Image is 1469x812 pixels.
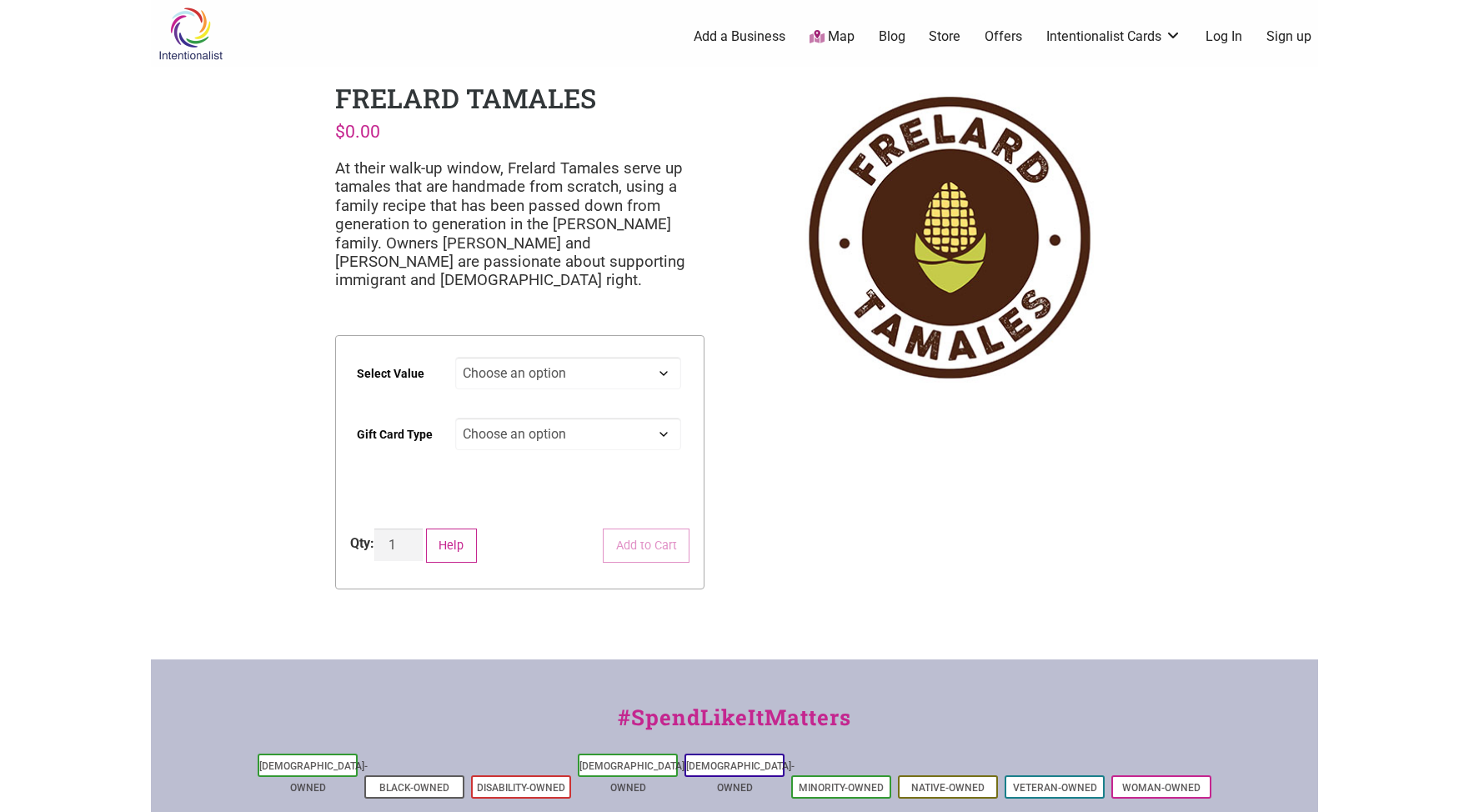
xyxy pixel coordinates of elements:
[1206,28,1242,46] a: Log In
[374,529,423,561] input: Product quantity
[335,121,345,142] span: $
[335,80,596,116] h1: Frelard Tamales
[335,159,704,290] p: At their walk-up window, Frelard Tamales serve up tamales that are handmade from scratch, using a...
[357,355,424,393] label: Select Value
[1013,782,1097,794] a: Veteran-Owned
[426,529,477,563] button: Help
[985,28,1022,46] a: Offers
[579,760,688,794] a: [DEMOGRAPHIC_DATA]-Owned
[799,782,884,794] a: Minority-Owned
[335,121,380,142] bdi: 0.00
[151,7,230,61] img: Intentionalist
[603,529,689,563] button: Add to Cart
[259,760,368,794] a: [DEMOGRAPHIC_DATA]-Owned
[357,416,433,454] label: Gift Card Type
[765,80,1134,395] img: Frelard Tamales logo
[929,28,960,46] a: Store
[911,782,985,794] a: Native-Owned
[879,28,905,46] a: Blog
[151,701,1318,750] div: #SpendLikeItMatters
[810,28,855,47] a: Map
[1046,28,1181,46] a: Intentionalist Cards
[694,28,785,46] a: Add a Business
[379,782,449,794] a: Black-Owned
[1266,28,1311,46] a: Sign up
[350,534,374,554] div: Qty:
[686,760,795,794] a: [DEMOGRAPHIC_DATA]-Owned
[1122,782,1201,794] a: Woman-Owned
[477,782,565,794] a: Disability-Owned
